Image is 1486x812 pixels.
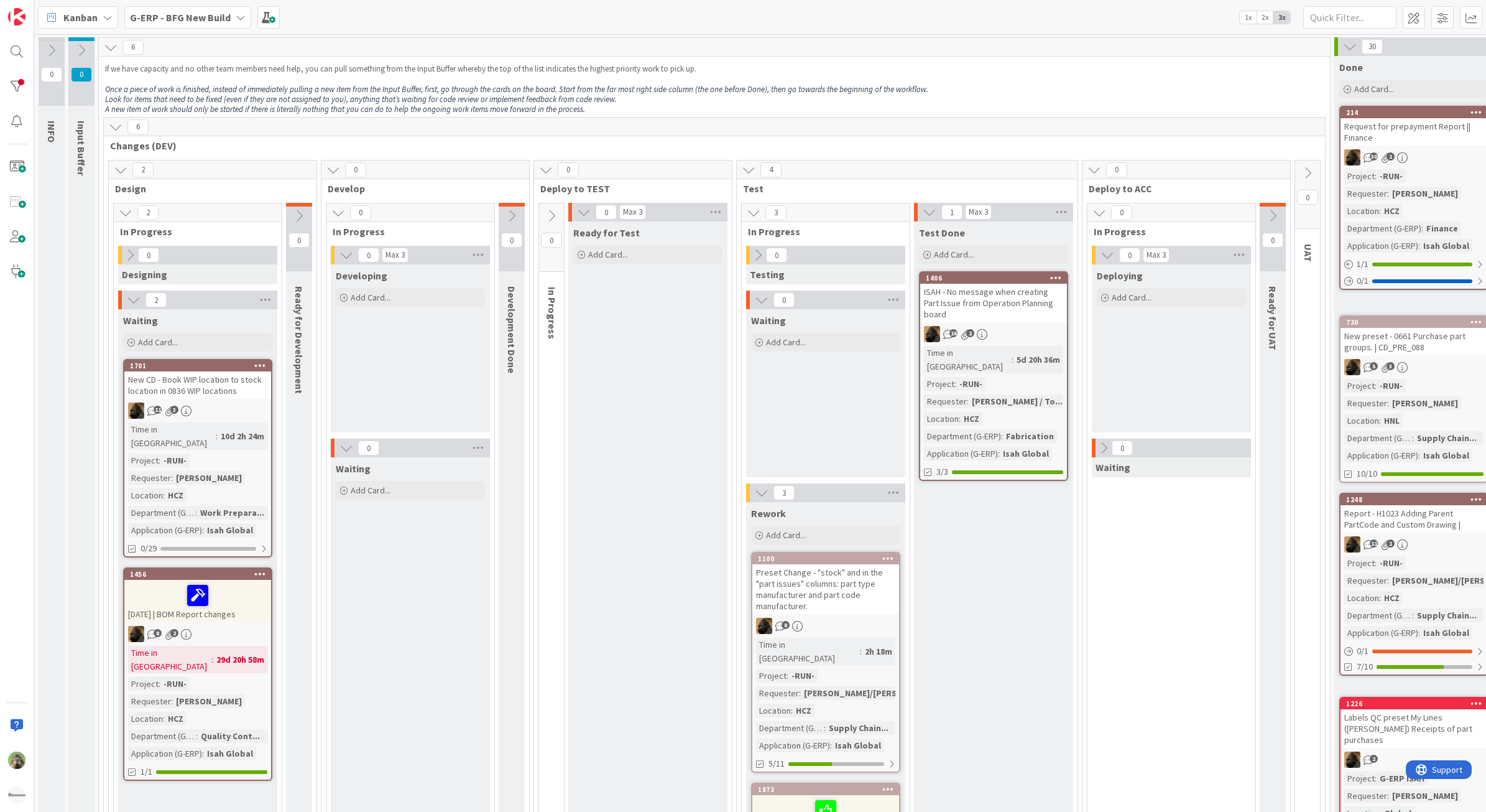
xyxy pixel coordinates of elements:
[8,786,25,804] img: avatar
[949,329,958,337] span: 16
[966,329,974,337] span: 2
[1387,152,1395,161] span: 1
[1012,353,1013,366] span: :
[1377,379,1406,393] div: -RUN-
[351,485,390,496] span: Add Card...
[756,704,791,717] div: Location
[756,739,830,752] div: Application (G-ERP)
[920,273,1067,284] div: 1406
[956,377,985,391] div: -RUN-
[1001,429,1003,443] span: :
[1375,772,1377,785] span: :
[1370,539,1378,548] span: 11
[1377,556,1406,570] div: -RUN-
[1370,152,1378,161] span: 30
[1418,626,1420,640] span: :
[751,314,786,327] span: Waiting
[1344,239,1418,253] div: Application (G-ERP)
[345,162,366,177] span: 0
[202,523,204,537] span: :
[1003,429,1057,443] div: Fabrication
[541,233,562,248] span: 0
[752,784,899,795] div: 1873
[71,67,92,82] span: 0
[826,721,892,735] div: Supply Chain...
[1344,626,1418,640] div: Application (G-ERP)
[920,326,1067,342] div: ND
[1112,292,1151,303] span: Add Card...
[1377,772,1428,785] div: G-ERP ISAH
[505,286,518,373] span: Development Done
[122,40,144,55] span: 6
[758,785,899,794] div: 1873
[110,139,1309,152] span: Changes (DEV)
[546,287,558,339] span: In Progress
[128,646,211,673] div: Time in [GEOGRAPHIC_DATA]
[766,248,787,263] span: 0
[773,485,795,500] span: 3
[752,553,899,564] div: 1100
[752,553,899,614] div: 1100Preset Change - "stock" and in the "part issues" columns: part type manufacturer and part cod...
[202,747,204,760] span: :
[920,273,1067,322] div: 1406ISAH - No message when creating Part Issue from Operation Planning board
[998,447,1000,460] span: :
[1375,556,1377,570] span: :
[1097,269,1143,282] span: Deploying
[163,488,165,502] span: :
[967,394,969,408] span: :
[961,412,982,426] div: HCZ
[198,729,263,743] div: Quality Cont...
[1267,286,1279,350] span: Ready for UAT
[204,523,256,537] div: Isah Global
[1344,414,1379,427] div: Location
[1344,574,1387,587] div: Requester
[124,580,271,622] div: [DATE] | BOM Report changes
[1344,359,1360,375] img: ND
[122,268,167,281] span: Designing
[558,162,579,177] span: 0
[124,360,271,399] div: 1701New CD - Book WIP location to stock location in 0836 WIP locations
[1381,414,1403,427] div: HNL
[1381,204,1403,218] div: HCZ
[791,704,793,717] span: :
[1362,39,1383,54] span: 30
[137,205,159,220] span: 2
[1387,187,1389,200] span: :
[1387,789,1389,803] span: :
[138,337,178,348] span: Add Card...
[936,465,948,478] span: 3/3
[1339,61,1363,73] span: Done
[132,162,154,177] span: 2
[830,739,832,752] span: :
[1357,660,1373,673] span: 7/10
[128,677,159,691] div: Project
[1379,204,1381,218] span: :
[756,669,787,683] div: Project
[1106,162,1127,177] span: 0
[1240,11,1257,24] span: 1x
[788,669,818,683] div: -RUN-
[1344,449,1418,462] div: Application (G-ERP)
[1389,187,1461,200] div: [PERSON_NAME]
[128,747,202,760] div: Application (G-ERP)
[1389,396,1461,410] div: [PERSON_NAME]
[1344,204,1379,218] div: Location
[1344,379,1375,393] div: Project
[782,621,790,629] span: 8
[328,182,514,195] span: Develop
[154,406,162,414] span: 11
[128,626,144,642] img: ND
[154,629,162,637] span: 8
[138,248,159,263] span: 0
[336,269,387,282] span: Developing
[1344,609,1412,622] div: Department (G-ERP)
[1357,467,1377,480] span: 10/10
[130,11,231,24] b: G-ERP - BFG New Build
[1370,362,1378,370] span: 5
[1418,239,1420,253] span: :
[213,653,267,666] div: 29d 20h 58m
[920,284,1067,322] div: ISAH - No message when creating Part Issue from Operation Planning board
[1344,396,1387,410] div: Requester
[333,225,479,238] span: In Progress
[105,94,617,105] em: Look for items that need to be fixed (even if they are not assigned to you), anything that’s wait...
